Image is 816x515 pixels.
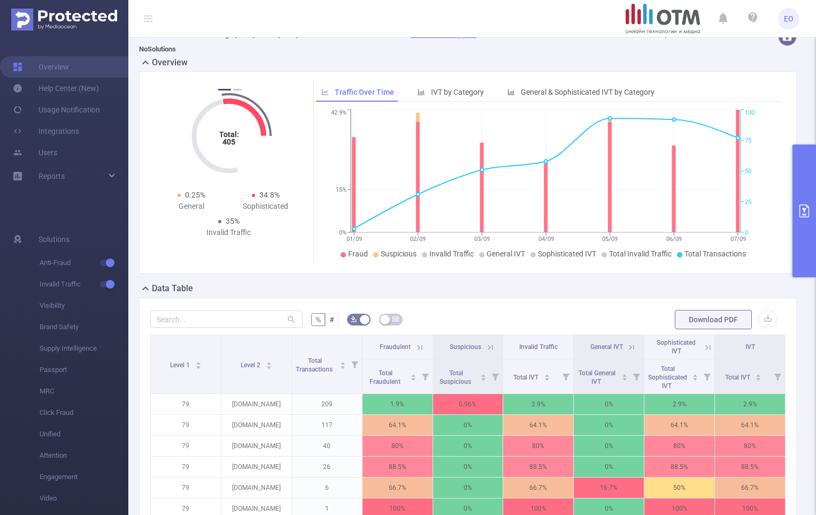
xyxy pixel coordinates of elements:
i: icon: bar-chart [418,88,425,96]
span: 34.8% [259,191,280,199]
div: Sort [410,373,417,379]
div: Sort [340,360,346,367]
p: 0% [574,436,644,456]
span: Sophisticated IVT [657,339,696,355]
p: 2.9% [715,394,785,414]
div: Sort [544,373,550,379]
p: 16.7% [574,478,644,498]
p: [DOMAIN_NAME] [221,394,291,414]
tspan: 75 [745,137,751,144]
p: 79 [151,394,221,414]
tspan: 25 [745,199,751,206]
p: 40 [292,436,362,456]
p: 26 [292,457,362,477]
tspan: 405 [222,138,235,146]
p: 88.5% [644,457,714,477]
p: 88.5% [503,457,573,477]
div: Invalid Traffic [191,227,266,238]
p: 66.7% [503,478,573,498]
span: Suspicious [381,249,417,258]
span: Attention [40,445,128,466]
span: Anti-Fraud [40,252,128,274]
span: Passport [40,359,128,381]
p: 0% [433,436,503,456]
button: 2 [233,89,242,90]
span: Suspicious [450,343,481,351]
p: 0% [574,415,644,435]
span: Traffic Over Time [335,88,394,96]
p: 0% [574,394,644,414]
p: [DOMAIN_NAME] [221,478,291,498]
tspan: 50 [745,168,751,175]
i: icon: caret-up [756,373,761,376]
span: Fraudulent [380,343,411,351]
i: Filter menu [770,359,785,393]
tspan: 07/09 [730,236,746,243]
span: Total IVT [513,374,540,381]
span: Total Transactions [296,357,334,373]
span: Invalid Traffic [40,274,128,295]
p: 88.5% [715,457,785,477]
tspan: 01/09 [347,236,362,243]
div: Sophisticated [229,201,303,212]
i: icon: caret-down [481,376,487,380]
i: Filter menu [418,359,433,393]
div: Sort [755,373,761,379]
p: 0% [433,415,503,435]
tspan: 42.9% [331,110,347,117]
span: General IVT [487,249,525,258]
p: 66.7% [363,478,433,498]
a: Help Center (New) [13,78,99,99]
span: Total Invalid Traffic [609,249,672,258]
span: General IVT [590,343,623,351]
p: 117 [292,415,362,435]
h2: Overview [152,56,188,69]
span: MRC [40,381,128,402]
i: icon: bar-chart [507,88,515,96]
i: Filter menu [347,335,362,393]
b: No Solutions [139,45,176,53]
tspan: 02/09 [410,236,426,243]
p: 64.1% [363,415,433,435]
p: 64.1% [715,415,785,435]
p: [DOMAIN_NAME] [221,457,291,477]
p: 79 [151,415,221,435]
button: Download PDF [675,310,752,329]
i: icon: caret-down [544,376,550,380]
span: Click Fraud [40,402,128,423]
i: icon: caret-down [195,365,201,368]
i: Filter menu [629,359,644,393]
span: Level 2 [241,361,262,369]
p: 50% [644,478,714,498]
span: Total Fraudulent [369,369,402,385]
p: 1.9% [363,394,433,414]
i: icon: bg-colors [351,316,357,322]
span: Video [40,488,128,509]
a: Overview [13,56,69,78]
i: icon: caret-up [266,360,272,363]
p: 0% [433,478,503,498]
span: Total Suspicious [440,369,473,385]
p: 0% [433,457,503,477]
span: Sophisticated IVT [538,249,596,258]
span: Unified [40,423,128,445]
p: 79 [151,478,221,498]
span: Engagement [40,466,128,488]
span: # [329,315,334,324]
span: Total General IVT [579,369,615,385]
i: icon: line-chart [321,88,329,96]
span: 0.25% [185,191,205,199]
i: Filter menu [488,359,503,393]
tspan: 03/09 [474,236,490,243]
i: icon: caret-up [692,373,698,376]
i: icon: caret-down [692,376,698,380]
i: icon: caret-up [410,373,416,376]
button: 1 [218,89,231,90]
p: 0% [574,457,644,477]
span: Total Sophisticated IVT [648,365,687,390]
div: Sort [195,360,202,367]
p: 79 [151,457,221,477]
p: 64.1% [644,415,714,435]
p: 80% [363,436,433,456]
p: 80% [644,436,714,456]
